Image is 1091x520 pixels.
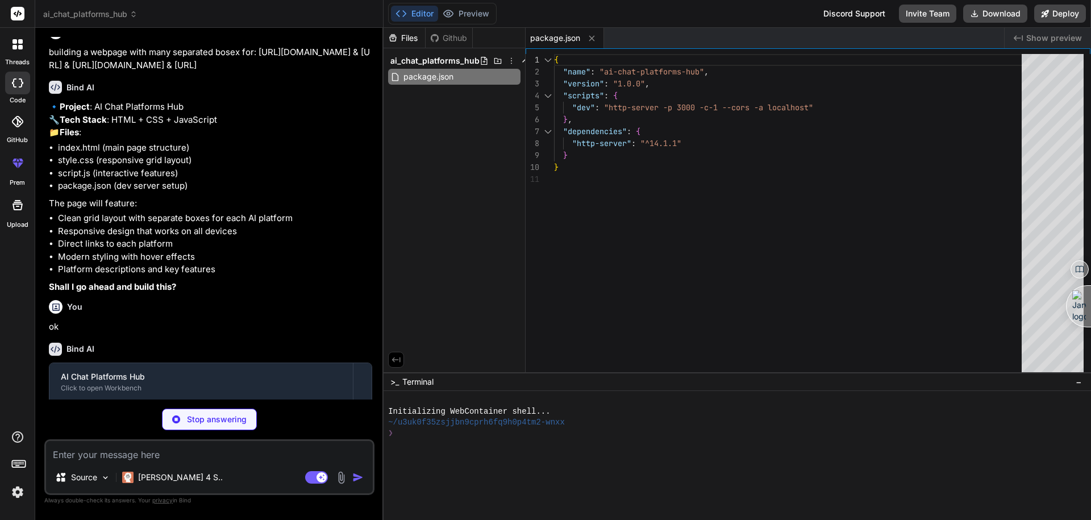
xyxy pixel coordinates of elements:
span: : [595,102,599,113]
span: "http-server" [572,138,631,148]
div: 8 [526,138,539,149]
p: 🔹 : AI Chat Platforms Hub 🔧 : HTML + CSS + JavaScript 📁 : [49,101,372,139]
div: Click to open Workbench [61,384,342,393]
div: Click to collapse the range. [540,54,555,66]
label: code [10,95,26,105]
li: style.css (responsive grid layout) [58,154,372,167]
p: Stop answering [187,414,247,425]
p: The page will feature: [49,197,372,210]
h6: Bind AI [66,82,94,93]
span: : [604,78,609,89]
span: } [554,162,559,172]
strong: Tech Stack [60,114,107,125]
button: Editor [391,6,438,22]
span: , [704,66,709,77]
span: : [604,90,609,101]
span: , [568,114,572,124]
span: − [1076,376,1082,388]
span: "version" [563,78,604,89]
li: Clean grid layout with separate boxes for each AI platform [58,212,372,225]
span: : [631,138,636,148]
li: package.json (dev server setup) [58,180,372,193]
div: Files [384,32,425,44]
div: Click to collapse the range. [540,90,555,102]
img: icon [352,472,364,483]
span: ❯ [388,428,394,439]
span: { [636,126,640,136]
div: Discord Support [817,5,892,23]
p: Source [71,472,97,483]
span: : [590,66,595,77]
span: } [563,150,568,160]
button: Invite Team [899,5,956,23]
img: Claude 4 Sonnet [122,472,134,483]
li: Direct links to each platform [58,238,372,251]
span: Terminal [402,376,434,388]
label: threads [5,57,30,67]
div: 7 [526,126,539,138]
strong: Files [60,127,79,138]
span: "dev" [572,102,595,113]
span: "^14.1.1" [640,138,681,148]
span: } [563,114,568,124]
span: "1.0.0" [613,78,645,89]
div: 10 [526,161,539,173]
img: attachment [335,471,348,484]
span: Show preview [1026,32,1082,44]
span: "scripts" [563,90,604,101]
div: 5 [526,102,539,114]
li: Platform descriptions and key features [58,263,372,276]
span: ai_chat_platforms_hub [43,9,138,20]
li: Modern styling with hover effects [58,251,372,264]
div: Github [426,32,472,44]
span: , [645,78,649,89]
button: − [1073,373,1084,391]
span: { [613,90,618,101]
div: 4 [526,90,539,102]
p: ok [49,321,372,334]
div: Click to collapse the range. [540,126,555,138]
span: package.json [530,32,580,44]
div: 11 [526,173,539,185]
button: Download [963,5,1027,23]
span: "ai-chat-platforms-hub" [599,66,704,77]
p: building a webpage with many separated bosex for: [URL][DOMAIN_NAME] & [URL] & [URL][DOMAIN_NAME]... [49,46,372,72]
label: Upload [7,220,28,230]
span: package.json [402,70,455,84]
span: : [627,126,631,136]
span: privacy [152,497,173,504]
strong: Project [60,101,90,112]
span: "http-server -p 3000 -c-1 --cors -a localhost" [604,102,813,113]
div: AI Chat Platforms Hub [61,371,342,382]
div: 6 [526,114,539,126]
label: prem [10,178,25,188]
span: "dependencies" [563,126,627,136]
div: 9 [526,149,539,161]
button: AI Chat Platforms HubClick to open Workbench [49,363,353,401]
li: Responsive design that works on all devices [58,225,372,238]
p: Always double-check its answers. Your in Bind [44,495,374,506]
span: Initializing WebContainer shell... [388,406,551,417]
h6: You [67,301,82,313]
div: 2 [526,66,539,78]
div: 3 [526,78,539,90]
li: script.js (interactive features) [58,167,372,180]
span: { [554,55,559,65]
strong: Shall I go ahead and build this? [49,281,176,292]
div: 1 [526,54,539,66]
button: Preview [438,6,494,22]
span: "name" [563,66,590,77]
img: settings [8,482,27,502]
button: Deploy [1034,5,1086,23]
span: ai_chat_platforms_hub [390,55,480,66]
label: GitHub [7,135,28,145]
li: index.html (main page structure) [58,142,372,155]
p: [PERSON_NAME] 4 S.. [138,472,223,483]
img: Pick Models [101,473,110,482]
span: >_ [390,376,399,388]
h6: Bind AI [66,343,94,355]
span: ~/u3uk0f35zsjjbn9cprh6fq9h0p4tm2-wnxx [388,417,565,428]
